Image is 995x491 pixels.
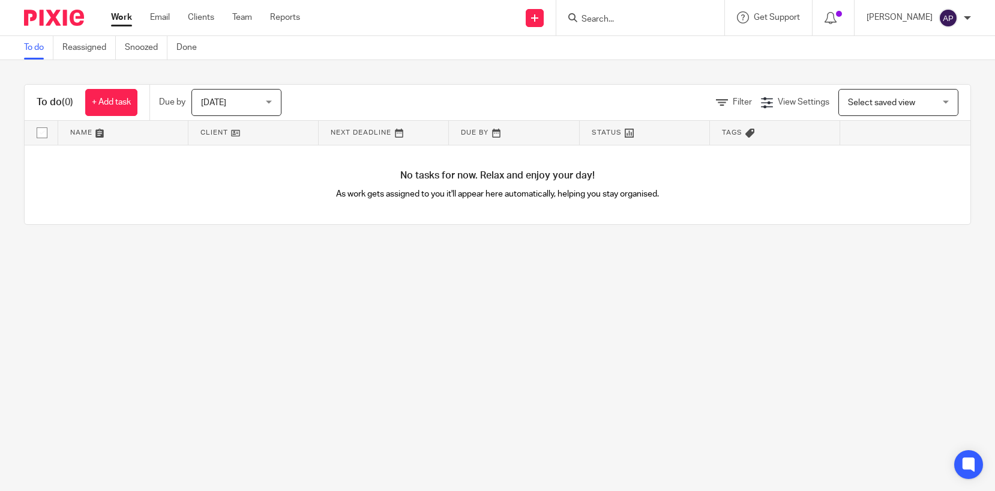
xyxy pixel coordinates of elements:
img: Pixie [24,10,84,26]
a: Email [150,11,170,23]
p: As work gets assigned to you it'll appear here automatically, helping you stay organised. [261,188,734,200]
span: [DATE] [201,99,226,107]
a: Snoozed [125,36,167,59]
a: Reassigned [62,36,116,59]
span: View Settings [778,98,829,106]
span: Tags [722,129,742,136]
a: Done [176,36,206,59]
h4: No tasks for now. Relax and enjoy your day! [25,169,970,182]
span: Get Support [754,13,800,22]
p: [PERSON_NAME] [867,11,933,23]
span: Filter [733,98,752,106]
a: Team [232,11,252,23]
a: Reports [270,11,300,23]
a: + Add task [85,89,137,116]
span: Select saved view [848,99,915,107]
p: Due by [159,96,185,108]
a: Clients [188,11,214,23]
a: To do [24,36,53,59]
h1: To do [37,96,73,109]
img: svg%3E [939,8,958,28]
a: Work [111,11,132,23]
span: (0) [62,97,73,107]
input: Search [580,14,688,25]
